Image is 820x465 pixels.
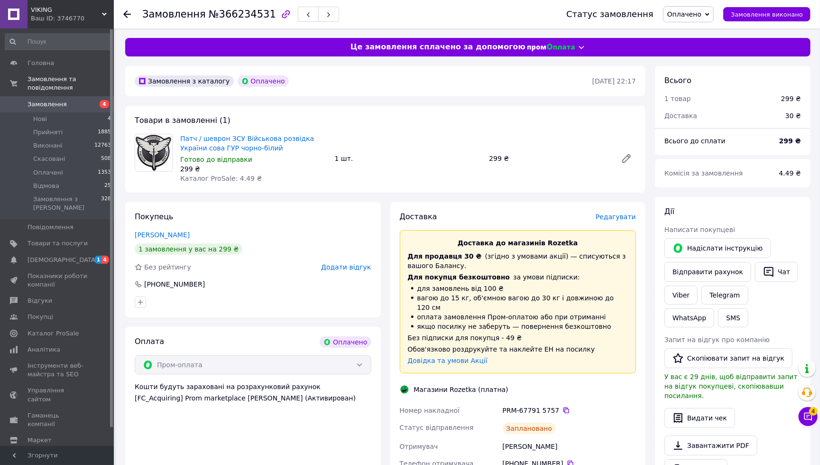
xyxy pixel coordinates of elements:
[104,182,111,190] span: 25
[408,357,488,364] a: Довідка та умови Акції
[458,239,578,247] span: Доставка до магазинів Rozetka
[617,149,636,168] a: Редагувати
[408,333,628,343] div: Без підписки для покупця - 49 ₴
[28,59,54,67] span: Головна
[664,207,674,216] span: Дії
[664,76,691,85] span: Всього
[664,408,735,428] button: Видати чек
[123,9,131,19] div: Повернутися назад
[180,135,314,152] a: Патч / шеврон ЗСУ Військова розвідка України сова ГУР чорно-білий
[101,195,111,212] span: 328
[408,273,510,281] span: Для покупця безкоштовно
[31,14,114,23] div: Ваш ID: 3746770
[209,9,276,20] span: №366234531
[180,156,252,163] span: Готово до відправки
[408,284,628,293] li: для замовлень від 100 ₴
[408,322,628,331] li: якщо посилку не заберуть — повернення безкоштовно
[408,272,628,282] div: за умови підписки:
[667,10,701,18] span: Оплачено
[350,42,525,53] span: Це замовлення сплачено за допомогою
[135,75,234,87] div: Замовлення з каталогу
[28,411,88,428] span: Гаманець компанії
[701,286,748,305] a: Telegram
[781,94,801,103] div: 299 ₴
[779,137,801,145] b: 299 ₴
[98,128,111,137] span: 1885
[33,168,63,177] span: Оплачені
[664,137,726,145] span: Всього до сплати
[408,252,482,260] span: Для продавця 30 ₴
[101,155,111,163] span: 508
[331,152,486,165] div: 1 шт.
[664,95,691,102] span: 1 товар
[501,438,638,455] div: [PERSON_NAME]
[135,337,164,346] span: Оплата
[664,308,714,327] a: WhatsApp
[408,293,628,312] li: вагою до 15 кг, об'ємною вагою до 30 кг і довжиною до 120 см
[94,256,102,264] span: 1
[664,436,757,456] a: Завантажити PDF
[503,406,636,415] div: PRM-67791 5757
[33,128,63,137] span: Прийняті
[400,443,438,450] span: Отримувач
[723,7,811,21] button: Замовлення виконано
[321,263,371,271] span: Додати відгук
[780,105,807,126] div: 30 ₴
[28,223,74,232] span: Повідомлення
[98,168,111,177] span: 1353
[28,297,52,305] span: Відгуки
[101,256,109,264] span: 4
[412,385,511,394] div: Магазини Rozetka (платна)
[664,238,771,258] button: Надіслати інструкцію
[408,251,628,270] div: (згідно з умовами акції) — списуються з вашого Балансу.
[28,362,88,379] span: Інструменти веб-майстра та SEO
[135,393,371,403] div: [FC_Acquiring] Prom marketplace [PERSON_NAME] (Активирован)
[33,182,59,190] span: Відмова
[135,134,172,171] img: Патч / шеврон ЗСУ Військова розвідка України сова ГУР чорно-білий
[135,243,242,255] div: 1 замовлення у вас на 299 ₴
[108,115,111,123] span: 4
[566,9,654,19] div: Статус замовлення
[100,100,109,108] span: 4
[135,212,174,221] span: Покупець
[28,386,88,403] span: Управління сайтом
[664,336,770,344] span: Запит на відгук про компанію
[400,407,460,414] span: Номер накладної
[400,424,474,431] span: Статус відправлення
[33,195,101,212] span: Замовлення з [PERSON_NAME]
[408,344,628,354] div: Обов'язково роздрукуйте та наклейте ЕН на посилку
[664,169,743,177] span: Комісія за замовлення
[238,75,289,87] div: Оплачено
[33,141,63,150] span: Виконані
[664,286,698,305] a: Viber
[28,256,98,264] span: [DEMOGRAPHIC_DATA]
[28,436,52,445] span: Маркет
[143,279,206,289] div: [PHONE_NUMBER]
[799,407,818,426] button: Чат з покупцем4
[5,33,112,50] input: Пошук
[180,164,327,174] div: 299 ₴
[408,312,628,322] li: оплата замовлення Пром-оплатою або при отриманні
[485,152,613,165] div: 299 ₴
[28,239,88,248] span: Товари та послуги
[664,112,697,120] span: Доставка
[320,336,371,348] div: Оплачено
[779,169,801,177] span: 4.49 ₴
[28,272,88,289] span: Показники роботи компанії
[731,11,803,18] span: Замовлення виконано
[664,348,792,368] button: Скопіювати запит на відгук
[33,115,47,123] span: Нові
[94,141,111,150] span: 12763
[503,423,556,434] div: Заплановано
[180,175,262,182] span: Каталог ProSale: 4.49 ₴
[718,308,748,327] button: SMS
[33,155,65,163] span: Скасовані
[400,212,437,221] span: Доставка
[28,313,53,321] span: Покупці
[135,231,190,239] a: [PERSON_NAME]
[135,116,230,125] span: Товари в замовленні (1)
[596,213,636,221] span: Редагувати
[28,345,60,354] span: Аналітика
[31,6,102,14] span: VIKING
[809,407,818,416] span: 4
